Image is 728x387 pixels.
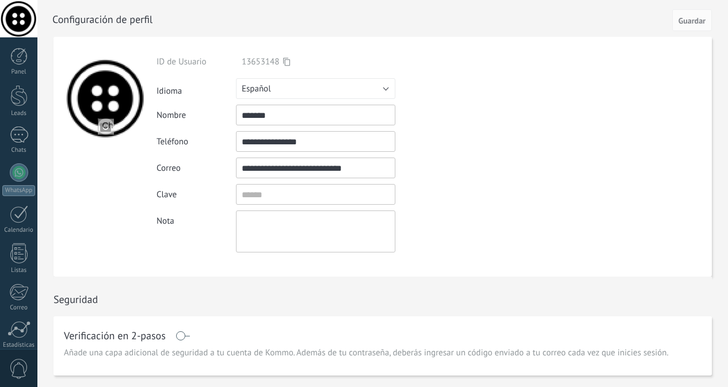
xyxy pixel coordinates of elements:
[157,81,236,97] div: Idioma
[679,17,706,25] span: Guardar
[672,9,712,31] button: Guardar
[157,56,236,67] div: ID de Usuario
[157,163,236,174] div: Correo
[236,78,395,99] button: Español
[2,147,36,154] div: Chats
[54,293,98,306] h1: Seguridad
[64,331,166,340] h1: Verificación en 2-pasos
[2,227,36,234] div: Calendario
[2,68,36,76] div: Panel
[2,304,36,312] div: Correo
[157,110,236,121] div: Nombre
[157,189,236,200] div: Clave
[157,136,236,147] div: Teléfono
[2,342,36,349] div: Estadísticas
[157,210,236,227] div: Nota
[64,347,669,359] span: Añade una capa adicional de seguridad a tu cuenta de Kommo. Además de tu contraseña, deberás ingr...
[242,56,279,67] span: 13653148
[2,185,35,196] div: WhatsApp
[2,267,36,274] div: Listas
[242,83,271,94] span: Español
[2,110,36,117] div: Leads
